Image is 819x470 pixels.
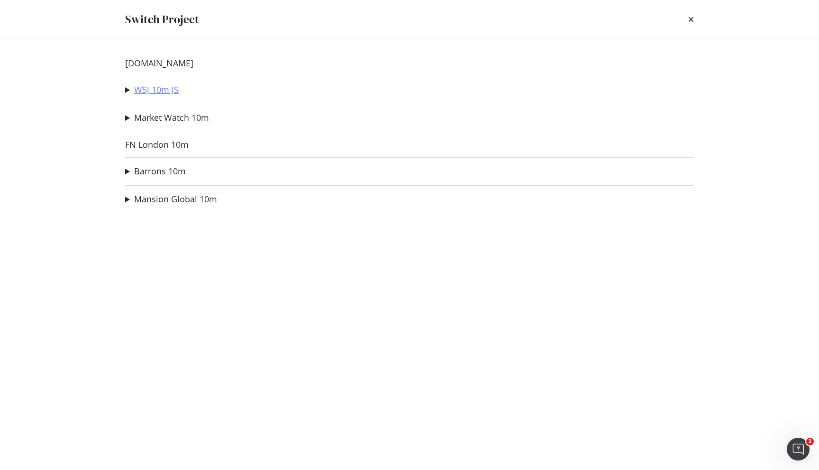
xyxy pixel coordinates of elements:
[134,166,186,176] a: Barrons 10m
[125,165,186,178] summary: Barrons 10m
[125,112,209,124] summary: Market Watch 10m
[787,438,810,461] iframe: Intercom live chat
[134,85,179,95] a: WSJ 10m JS
[134,113,209,123] a: Market Watch 10m
[125,11,199,27] div: Switch Project
[688,11,694,27] div: times
[125,84,179,96] summary: WSJ 10m JS
[125,58,193,68] a: [DOMAIN_NAME]
[125,193,217,206] summary: Mansion Global 10m
[806,438,814,445] span: 1
[134,194,217,204] a: Mansion Global 10m
[125,140,189,150] a: FN London 10m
